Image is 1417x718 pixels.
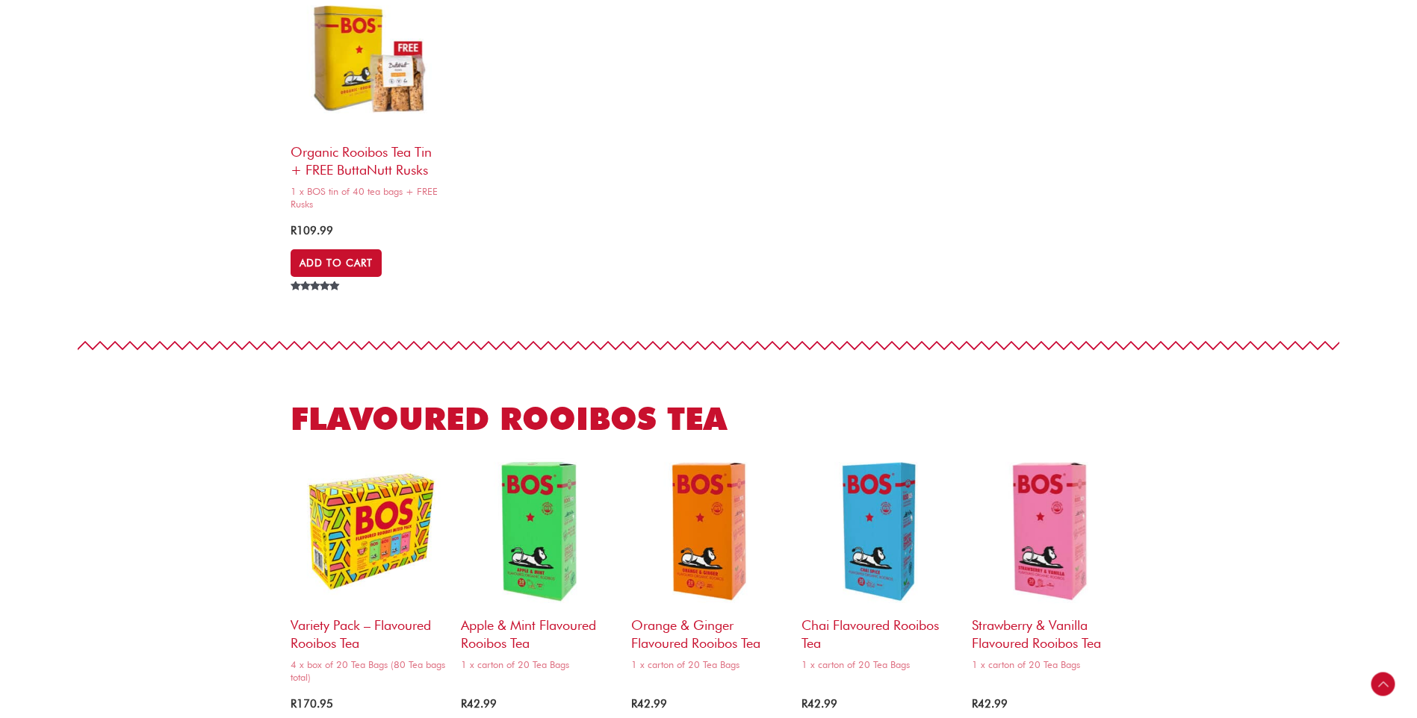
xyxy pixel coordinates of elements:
[291,136,446,178] h2: Organic Rooibos Tea Tin + FREE ButtaNutt Rusks
[291,224,297,237] span: R
[801,609,957,652] h2: Chai Flavoured Rooibos Tea
[972,697,978,711] span: R
[801,697,807,711] span: R
[801,454,957,609] img: chai flavoured rooibos tea
[461,609,616,652] h2: Apple & Mint Flavoured Rooibos Tea
[291,454,446,688] a: Variety Pack – Flavoured Rooibos Tea4 x box of 20 Tea Bags (80 Tea bags total)
[461,658,616,671] span: 1 x carton of 20 Tea Bags
[291,224,333,237] bdi: 109.99
[291,185,446,210] span: 1 x BOS tin of 40 tea bags + FREE Rusks
[461,697,497,711] bdi: 42.99
[631,697,667,711] bdi: 42.99
[291,697,333,711] bdi: 170.95
[801,454,957,675] a: Chai Flavoured Rooibos Tea1 x carton of 20 Tea Bags
[461,454,616,675] a: Apple & Mint Flavoured Rooibos Tea1 x carton of 20 Tea Bags
[972,697,1008,711] bdi: 42.99
[972,454,1127,609] img: strawberry & vanilla flavoured rooibos tea
[291,697,297,711] span: R
[972,454,1127,675] a: Strawberry & Vanilla Flavoured Rooibos Tea1 x carton of 20 Tea Bags
[291,658,446,684] span: 4 x box of 20 Tea Bags (80 Tea bags total)
[631,454,787,609] img: orange & ginger flavoured rooibos tea
[972,658,1127,671] span: 1 x carton of 20 Tea Bags
[631,658,787,671] span: 1 x carton of 20 Tea Bags
[631,697,637,711] span: R
[291,399,1127,440] h2: FLAVOURED ROOIBOS TEA
[291,609,446,652] h2: Variety Pack – Flavoured Rooibos Tea
[801,658,957,671] span: 1 x carton of 20 Tea Bags
[631,454,787,675] a: Orange & Ginger Flavoured Rooibos Tea1 x carton of 20 Tea Bags
[291,249,382,276] a: Add to cart: “Organic Rooibos Tea Tin + FREE ButtaNutt Rusks”
[972,609,1127,652] h2: Strawberry & Vanilla Flavoured Rooibos Tea
[461,697,467,711] span: R
[291,281,342,325] span: Rated out of 5
[461,454,616,609] img: apple & mint flavoured rooibos tea
[801,697,837,711] bdi: 42.99
[631,609,787,652] h2: Orange & Ginger Flavoured Rooibos Tea
[291,454,446,609] img: variety pack flavoured rooibos tea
